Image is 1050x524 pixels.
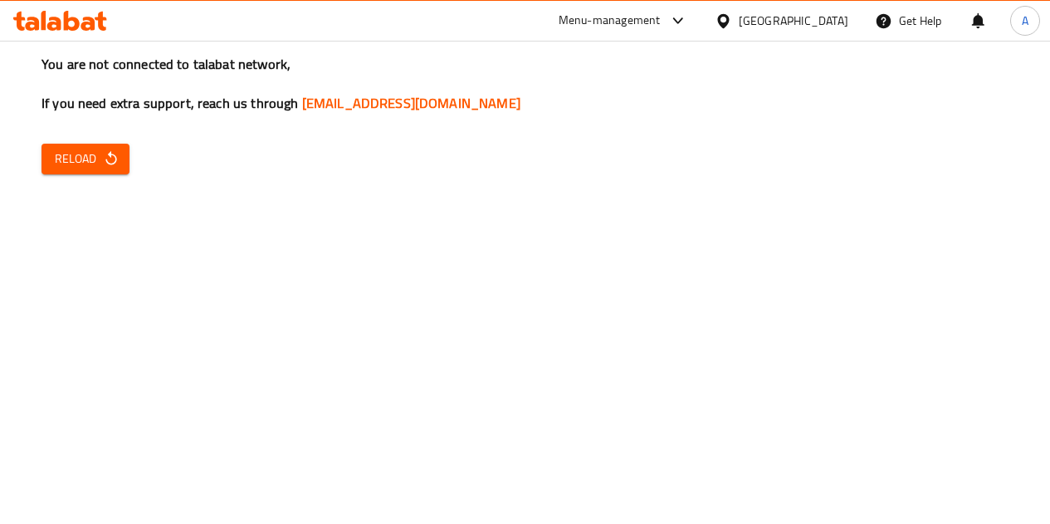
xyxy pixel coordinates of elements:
[55,149,116,169] span: Reload
[739,12,848,30] div: [GEOGRAPHIC_DATA]
[559,11,661,31] div: Menu-management
[42,144,129,174] button: Reload
[1022,12,1028,30] span: A
[302,91,520,115] a: [EMAIL_ADDRESS][DOMAIN_NAME]
[42,55,1008,113] h3: You are not connected to talabat network, If you need extra support, reach us through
